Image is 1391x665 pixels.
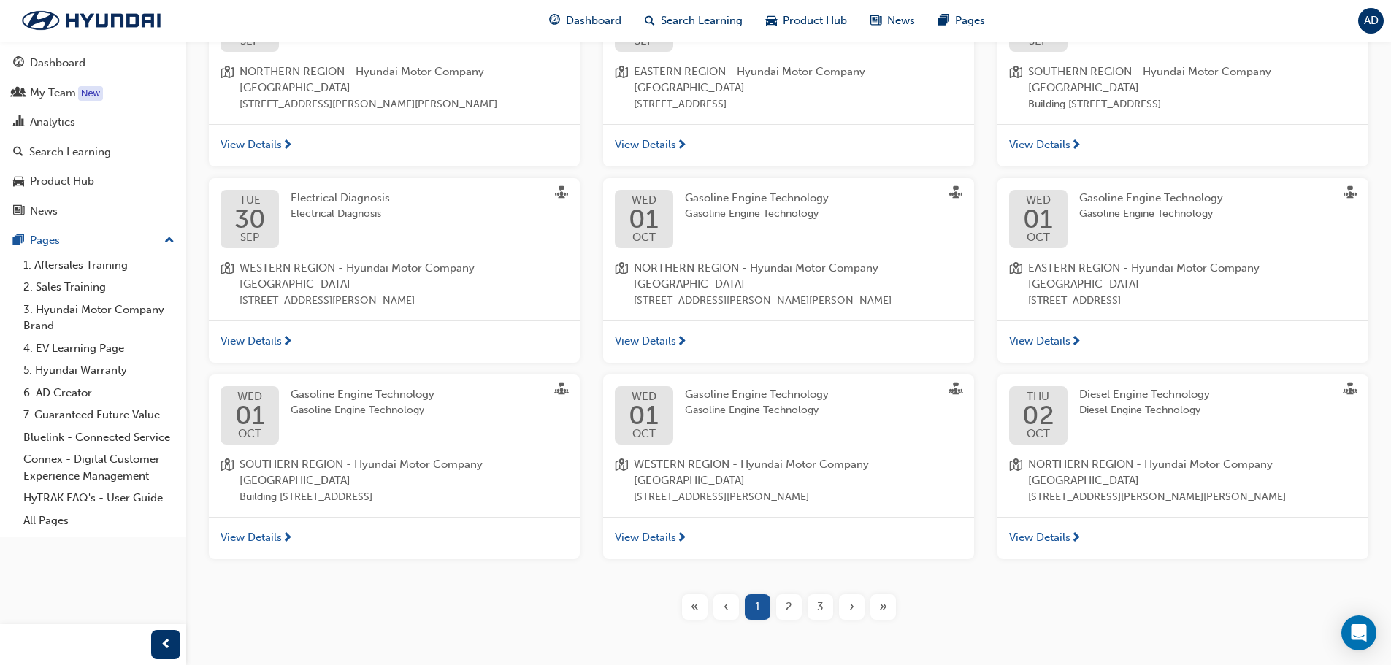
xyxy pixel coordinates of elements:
[1358,8,1384,34] button: AD
[235,402,265,428] span: 01
[685,402,829,419] span: Gasoline Engine Technology
[742,594,773,620] button: Page 1
[629,402,659,428] span: 01
[859,6,927,36] a: news-iconNews
[1344,383,1357,399] span: sessionType_FACE_TO_FACE-icon
[209,320,580,363] a: View Details
[234,232,266,243] span: SEP
[938,12,949,30] span: pages-icon
[603,374,974,559] button: WED01OCTGasoline Engine TechnologyGasoline Engine Technologylocation-iconWESTERN REGION - Hyundai...
[997,517,1368,559] a: View Details
[221,260,234,310] span: location-icon
[676,336,687,349] span: next-icon
[661,12,743,29] span: Search Learning
[1009,64,1357,113] a: location-iconSOUTHERN REGION - Hyundai Motor Company [GEOGRAPHIC_DATA]Building [STREET_ADDRESS]
[1009,64,1022,113] span: location-icon
[1028,96,1357,113] span: Building [STREET_ADDRESS]
[18,359,180,382] a: 5. Hyundai Warranty
[867,594,899,620] button: Last page
[629,391,659,402] span: WED
[1070,139,1081,153] span: next-icon
[7,5,175,36] img: Trak
[221,529,282,546] span: View Details
[615,386,962,445] a: WED01OCTGasoline Engine TechnologyGasoline Engine Technology
[1028,456,1357,489] span: NORTHERN REGION - Hyundai Motor Company [GEOGRAPHIC_DATA]
[291,206,390,223] span: Electrical Diagnosis
[773,594,805,620] button: Page 2
[13,87,24,100] span: people-icon
[754,6,859,36] a: car-iconProduct Hub
[221,260,568,310] a: location-iconWESTERN REGION - Hyundai Motor Company [GEOGRAPHIC_DATA][STREET_ADDRESS][PERSON_NAME]
[1022,36,1054,47] span: SEP
[1341,615,1376,650] div: Open Intercom Messenger
[645,12,655,30] span: search-icon
[6,139,180,166] a: Search Learning
[603,124,974,166] a: View Details
[13,116,24,129] span: chart-icon
[18,448,180,487] a: Connex - Digital Customer Experience Management
[30,203,58,220] div: News
[997,374,1368,559] button: THU02OCTDiesel Engine TechnologyDiesel Engine Technologylocation-iconNORTHERN REGION - Hyundai Mo...
[30,55,85,72] div: Dashboard
[1009,529,1070,546] span: View Details
[1023,206,1053,232] span: 01
[1009,456,1357,506] a: location-iconNORTHERN REGION - Hyundai Motor Company [GEOGRAPHIC_DATA][STREET_ADDRESS][PERSON_NAM...
[6,80,180,107] a: My Team
[1022,402,1054,428] span: 02
[18,487,180,510] a: HyTRAK FAQ's - User Guide
[634,293,962,310] span: [STREET_ADDRESS][PERSON_NAME][PERSON_NAME]
[221,456,568,506] a: location-iconSOUTHERN REGION - Hyundai Motor Company [GEOGRAPHIC_DATA]Building [STREET_ADDRESS]
[555,186,568,202] span: sessionType_FACE_TO_FACE-icon
[240,293,568,310] span: [STREET_ADDRESS][PERSON_NAME]
[1009,386,1357,445] a: THU02OCTDiesel Engine TechnologyDiesel Engine Technology
[676,139,687,153] span: next-icon
[209,124,580,166] a: View Details
[634,456,962,489] span: WESTERN REGION - Hyundai Motor Company [GEOGRAPHIC_DATA]
[13,57,24,70] span: guage-icon
[18,404,180,426] a: 7. Guaranteed Future Value
[1028,260,1357,293] span: EASTERN REGION - Hyundai Motor Company [GEOGRAPHIC_DATA]
[1070,336,1081,349] span: next-icon
[18,276,180,299] a: 2. Sales Training
[724,599,729,615] span: ‹
[615,529,676,546] span: View Details
[221,386,568,445] a: WED01OCTGasoline Engine TechnologyGasoline Engine Technology
[676,532,687,545] span: next-icon
[18,337,180,360] a: 4. EV Learning Page
[240,260,568,293] span: WESTERN REGION - Hyundai Motor Company [GEOGRAPHIC_DATA]
[628,36,659,47] span: SEP
[18,510,180,532] a: All Pages
[6,109,180,136] a: Analytics
[221,137,282,153] span: View Details
[634,489,962,506] span: [STREET_ADDRESS][PERSON_NAME]
[282,336,293,349] span: next-icon
[615,260,962,310] a: location-iconNORTHERN REGION - Hyundai Motor Company [GEOGRAPHIC_DATA][STREET_ADDRESS][PERSON_NAM...
[629,206,659,232] span: 01
[209,517,580,559] a: View Details
[234,195,266,206] span: TUE
[997,124,1368,166] a: View Details
[1079,206,1223,223] span: Gasoline Engine Technology
[634,64,962,96] span: EASTERN REGION - Hyundai Motor Company [GEOGRAPHIC_DATA]
[755,599,760,615] span: 1
[817,599,824,615] span: 3
[282,139,293,153] span: next-icon
[6,50,180,77] a: Dashboard
[634,260,962,293] span: NORTHERN REGION - Hyundai Motor Company [GEOGRAPHIC_DATA]
[634,96,962,113] span: [STREET_ADDRESS]
[18,426,180,449] a: Bluelink - Connected Service
[240,96,568,113] span: [STREET_ADDRESS][PERSON_NAME][PERSON_NAME]
[685,388,829,401] span: Gasoline Engine Technology
[836,594,867,620] button: Next page
[870,12,881,30] span: news-icon
[603,178,974,363] button: WED01OCTGasoline Engine TechnologyGasoline Engine Technologylocation-iconNORTHERN REGION - Hyunda...
[13,205,24,218] span: news-icon
[949,186,962,202] span: sessionType_FACE_TO_FACE-icon
[927,6,997,36] a: pages-iconPages
[29,144,111,161] div: Search Learning
[13,146,23,159] span: search-icon
[1028,489,1357,506] span: [STREET_ADDRESS][PERSON_NAME][PERSON_NAME]
[766,12,777,30] span: car-icon
[1070,532,1081,545] span: next-icon
[1079,388,1210,401] span: Diesel Engine Technology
